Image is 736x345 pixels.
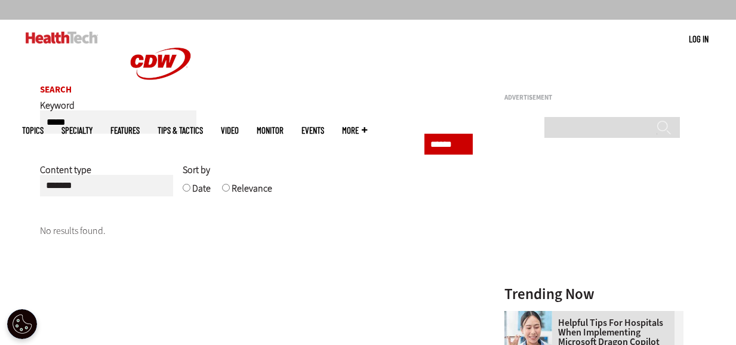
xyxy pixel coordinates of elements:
[689,33,709,44] a: Log in
[7,309,37,339] div: Cookie Settings
[158,126,203,135] a: Tips & Tactics
[504,287,683,301] h3: Trending Now
[232,182,272,204] label: Relevance
[301,126,324,135] a: Events
[257,126,284,135] a: MonITor
[40,223,473,239] p: No results found.
[116,20,205,108] img: Home
[504,311,558,321] a: Doctor using phone to dictate to tablet
[7,309,37,339] button: Open Preferences
[26,32,98,44] img: Home
[192,182,211,204] label: Date
[504,106,683,255] iframe: advertisement
[116,98,205,111] a: CDW
[40,164,91,185] label: Content type
[110,126,140,135] a: Features
[221,126,239,135] a: Video
[183,164,210,176] span: Sort by
[689,33,709,45] div: User menu
[342,126,367,135] span: More
[22,126,44,135] span: Topics
[61,126,93,135] span: Specialty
